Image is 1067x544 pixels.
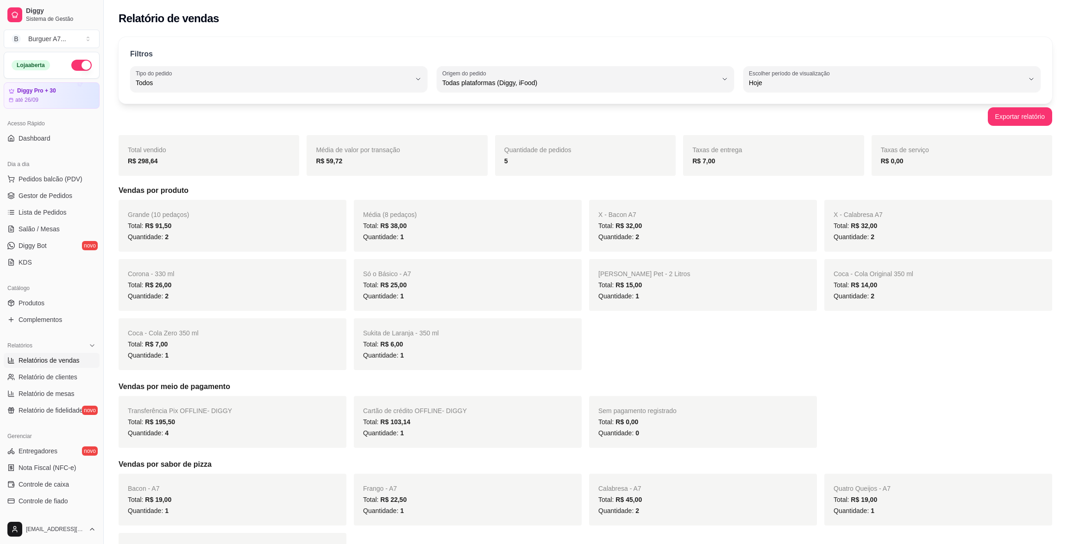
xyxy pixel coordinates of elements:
span: Quantidade: [128,352,169,359]
a: DiggySistema de Gestão [4,4,100,26]
span: Total: [363,418,410,426]
a: Relatório de clientes [4,370,100,384]
span: Quantidade: [834,292,874,300]
button: Exportar relatório [988,107,1052,126]
a: Produtos [4,296,100,310]
span: Quantidade: [128,429,169,437]
strong: R$ 7,00 [692,157,715,165]
span: Cupons [19,513,41,522]
span: Corona - 330 ml [128,270,174,278]
span: Quantidade: [128,292,169,300]
button: Alterar Status [71,60,92,71]
span: Quantidade: [834,233,874,241]
span: 2 [871,292,874,300]
span: 2 [635,233,639,241]
span: 1 [165,352,169,359]
span: Controle de caixa [19,480,69,489]
span: Grande (10 pedaços) [128,211,189,218]
span: 1 [400,429,404,437]
span: Quantidade: [363,233,404,241]
strong: 5 [504,157,508,165]
a: Relatórios de vendas [4,353,100,368]
span: Taxas de entrega [692,146,742,154]
span: Entregadores [19,446,57,456]
span: Total: [363,222,407,229]
span: Total: [834,496,877,503]
span: 1 [400,233,404,241]
span: R$ 195,50 [145,418,175,426]
span: Quantidade: [598,292,639,300]
div: Catálogo [4,281,100,296]
div: Acesso Rápido [4,116,100,131]
span: 2 [165,292,169,300]
span: R$ 15,00 [615,281,642,289]
div: Gerenciar [4,429,100,444]
span: Complementos [19,315,62,324]
span: [PERSON_NAME] Pet - 2 Litros [598,270,690,278]
h5: Vendas por meio de pagamento [119,381,1052,392]
span: Sukita de Laranja - 350 ml [363,329,439,337]
span: R$ 32,00 [851,222,877,229]
span: Todas plataformas (Diggy, iFood) [442,78,717,87]
a: Controle de caixa [4,477,100,492]
span: Nota Fiscal (NFC-e) [19,463,76,472]
span: Quantidade: [598,233,639,241]
a: Gestor de Pedidos [4,188,100,203]
span: R$ 19,00 [145,496,171,503]
span: Dashboard [19,134,50,143]
span: R$ 0,00 [615,418,638,426]
span: Quantidade: [363,352,404,359]
span: Média de valor por transação [316,146,400,154]
span: X - Calabresa A7 [834,211,883,218]
span: R$ 6,00 [380,340,403,348]
span: 1 [635,292,639,300]
span: Quatro Queijos - A7 [834,485,891,492]
span: Quantidade: [363,507,404,514]
span: Produtos [19,298,44,308]
a: Diggy Pro + 30até 26/09 [4,82,100,109]
span: Todos [136,78,411,87]
span: R$ 103,14 [380,418,410,426]
button: Escolher período de visualizaçãoHoje [743,66,1041,92]
span: Bacon - A7 [128,485,160,492]
span: 1 [400,352,404,359]
div: Loja aberta [12,60,50,70]
a: Relatório de fidelidadenovo [4,403,100,418]
span: R$ 26,00 [145,281,171,289]
a: Salão / Mesas [4,222,100,236]
div: Dia a dia [4,157,100,172]
span: Quantidade: [128,507,169,514]
span: Taxas de serviço [881,146,929,154]
div: Burguer A7 ... [28,34,66,43]
span: Só o Básico - A7 [363,270,411,278]
a: Cupons [4,510,100,525]
span: Frango - A7 [363,485,397,492]
span: Diggy Bot [19,241,47,250]
span: Hoje [749,78,1024,87]
span: Total: [128,340,168,348]
span: R$ 19,00 [851,496,877,503]
button: Select a team [4,30,100,48]
a: Diggy Botnovo [4,238,100,253]
span: R$ 45,00 [615,496,642,503]
p: Filtros [130,49,153,60]
h5: Vendas por sabor de pizza [119,459,1052,470]
span: Sem pagamento registrado [598,407,677,414]
span: Salão / Mesas [19,224,60,234]
span: Total: [834,222,877,229]
span: 0 [635,429,639,437]
span: R$ 91,50 [145,222,171,229]
span: Quantidade: [598,429,639,437]
span: Cartão de crédito OFFLINE - DIGGY [363,407,467,414]
span: Total: [128,281,171,289]
button: Tipo do pedidoTodos [130,66,427,92]
span: Quantidade: [598,507,639,514]
span: Controle de fiado [19,496,68,506]
span: Transferência Pix OFFLINE - DIGGY [128,407,232,414]
button: Origem do pedidoTodas plataformas (Diggy, iFood) [437,66,734,92]
span: R$ 38,00 [380,222,407,229]
span: Relatório de fidelidade [19,406,83,415]
span: 2 [871,233,874,241]
span: Diggy [26,7,96,15]
span: Total: [128,418,175,426]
